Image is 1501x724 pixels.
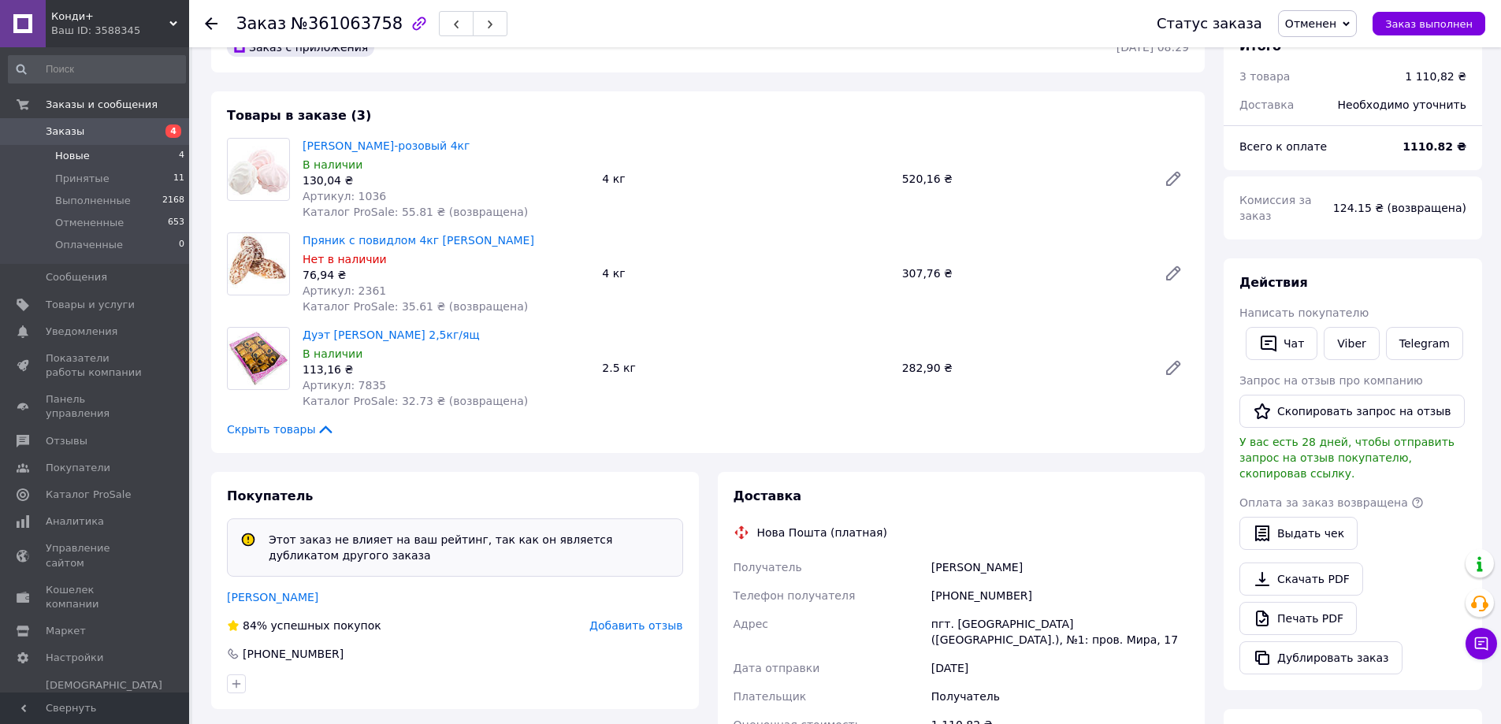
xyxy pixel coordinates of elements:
span: Заказ [236,14,286,33]
div: 4 кг [596,262,895,284]
button: Выдать чек [1239,517,1358,550]
span: [DEMOGRAPHIC_DATA] и счета [46,678,162,722]
div: [PHONE_NUMBER] [928,581,1192,610]
input: Поиск [8,55,186,84]
span: Доставка [1239,98,1294,111]
span: Уведомления [46,325,117,339]
button: Скопировать запрос на отзыв [1239,395,1465,428]
span: Доставка [734,488,802,503]
span: Настройки [46,651,103,665]
span: Артикул: 2361 [303,284,386,297]
div: [DATE] [928,654,1192,682]
span: 653 [168,216,184,230]
time: [DATE] 08:29 [1116,41,1189,54]
span: Добавить отзыв [589,619,682,632]
div: 113,16 ₴ [303,362,589,377]
div: Вернуться назад [205,16,217,32]
a: Редактировать [1157,352,1189,384]
a: Редактировать [1157,258,1189,289]
img: Дуэт Мак Жирко 2,5кг/ящ [228,331,289,386]
div: Необходимо уточнить [1328,87,1476,122]
span: Кошелек компании [46,583,146,611]
div: 1 110,82 ₴ [1405,69,1466,84]
button: Чат [1246,327,1317,360]
span: Покупатели [46,461,110,475]
img: Зефир ЖАКО Бело-розовый 4кг [228,141,289,197]
span: №361063758 [291,14,403,33]
span: Новые [55,149,90,163]
span: Каталог ProSale [46,488,131,502]
span: Сообщения [46,270,107,284]
span: Заказ выполнен [1385,18,1473,30]
span: 11 [173,172,184,186]
span: 84% [243,619,267,632]
span: 124.15 ₴ (возвращена) [1333,202,1466,214]
span: 3 товара [1239,70,1290,83]
span: Адрес [734,618,768,630]
span: Получатель [734,561,802,574]
span: Товары в заказе (3) [227,108,371,123]
span: Покупатель [227,488,313,503]
span: Управление сайтом [46,541,146,570]
span: Оплата за заказ возвращена [1239,496,1408,509]
span: 0 [179,238,184,252]
span: Принятые [55,172,110,186]
div: Получатель [928,682,1192,711]
span: Выполненные [55,194,131,208]
span: Комиссия за заказ [1239,194,1312,222]
div: [PERSON_NAME] [928,553,1192,581]
div: 2.5 кг [596,357,895,379]
span: Всего к оплате [1239,140,1327,153]
a: [PERSON_NAME] [227,591,318,603]
span: Каталог ProSale: 32.73 ₴ (возвращена) [303,395,528,407]
span: Отмененные [55,216,124,230]
span: Отменен [1285,17,1336,30]
span: Плательщик [734,690,807,703]
span: Написать покупателю [1239,306,1369,319]
a: Telegram [1386,327,1463,360]
span: Маркет [46,624,86,638]
span: У вас есть 28 дней, чтобы отправить запрос на отзыв покупателю, скопировав ссылку. [1239,436,1455,480]
button: Чат с покупателем [1466,628,1497,659]
a: Viber [1324,327,1379,360]
span: Дата отправки [734,662,820,674]
div: 76,94 ₴ [303,267,589,283]
span: 2168 [162,194,184,208]
span: Запрос на отзыв про компанию [1239,374,1423,387]
span: Артикул: 1036 [303,190,386,202]
span: Телефон получателя [734,589,856,602]
span: Артикул: 7835 [303,379,386,392]
button: Дублировать заказ [1239,641,1403,674]
span: Отзывы [46,434,87,448]
span: Заказы [46,124,84,139]
span: Панель управления [46,392,146,421]
a: Дуэт [PERSON_NAME] 2,5кг/ящ [303,329,480,341]
div: успешных покупок [227,618,381,633]
span: Действия [1239,275,1308,290]
span: Каталог ProSale: 35.61 ₴ (возвращена) [303,300,528,313]
button: Заказ выполнен [1373,12,1485,35]
span: В наличии [303,347,362,360]
div: Этот заказ не влияет на ваш рейтинг, так как он является дубликатом другого заказа [262,532,676,563]
span: Нет в наличии [303,253,387,265]
a: Пряник с повидлом 4кг [PERSON_NAME] [303,234,534,247]
a: Скачать PDF [1239,562,1363,596]
div: Ваш ID: 3588345 [51,24,189,38]
div: 4 кг [596,168,895,190]
a: Редактировать [1157,163,1189,195]
span: Заказы и сообщения [46,98,158,112]
div: 282,90 ₴ [896,357,1151,379]
span: Оплаченные [55,238,123,252]
img: Пряник с повидлом 4кг Волхов [228,234,289,294]
div: 520,16 ₴ [896,168,1151,190]
span: Аналитика [46,514,104,529]
div: пгт. [GEOGRAPHIC_DATA] ([GEOGRAPHIC_DATA].), №1: пров. Мира, 17 [928,610,1192,654]
span: Показатели работы компании [46,351,146,380]
span: В наличии [303,158,362,171]
a: Печать PDF [1239,602,1357,635]
span: 4 [179,149,184,163]
div: Нова Пошта (платная) [753,525,891,540]
div: 130,04 ₴ [303,173,589,188]
span: 4 [165,124,181,138]
span: Каталог ProSale: 55.81 ₴ (возвращена) [303,206,528,218]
